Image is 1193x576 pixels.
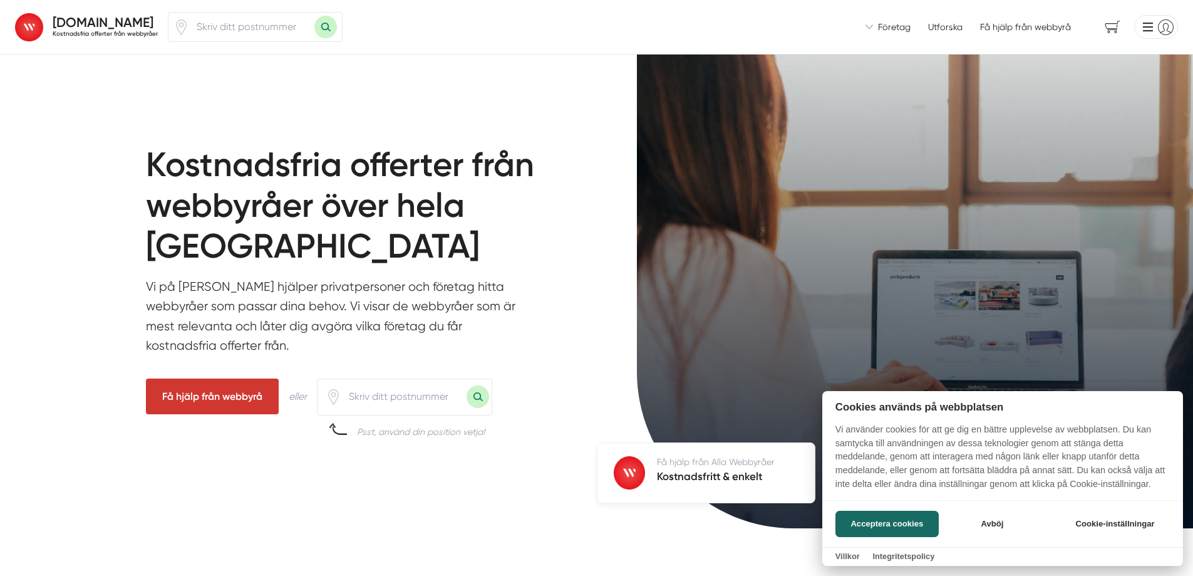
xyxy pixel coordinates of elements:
a: Villkor [835,552,860,561]
h2: Cookies används på webbplatsen [822,401,1183,413]
button: Cookie-inställningar [1060,511,1170,537]
a: Integritetspolicy [872,552,934,561]
p: Vi använder cookies för att ge dig en bättre upplevelse av webbplatsen. Du kan samtycka till anvä... [822,423,1183,500]
button: Avböj [943,511,1042,537]
button: Acceptera cookies [835,511,939,537]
